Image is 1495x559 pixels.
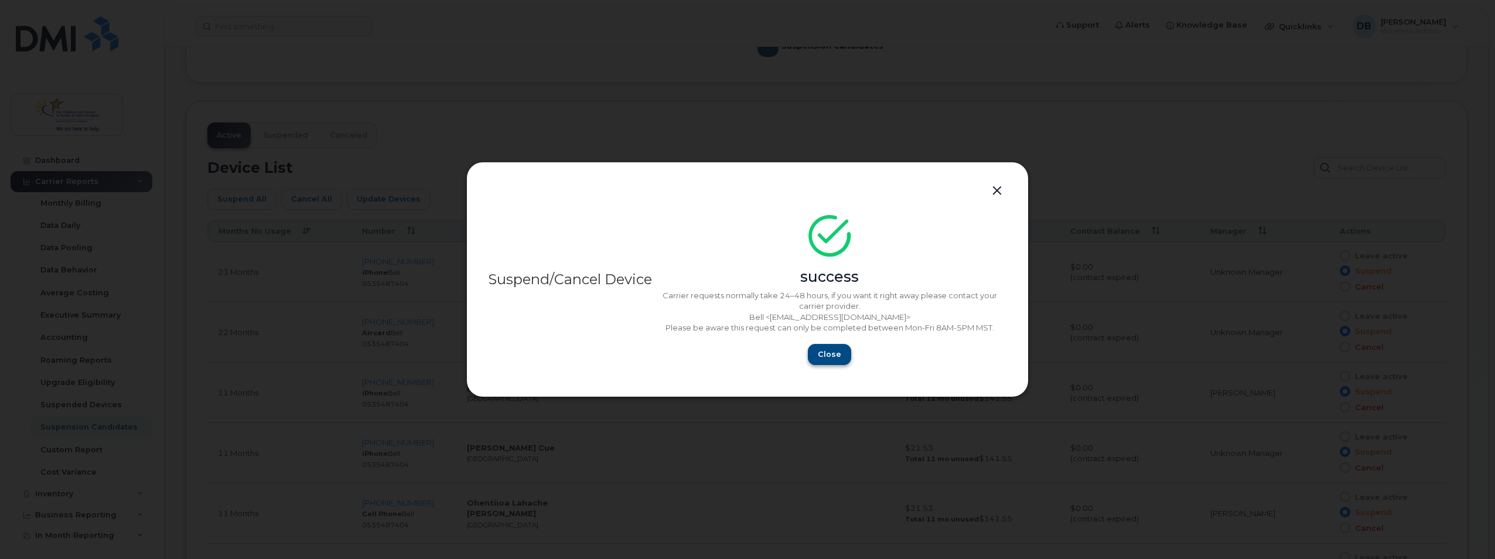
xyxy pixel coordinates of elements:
div: success [652,267,1007,288]
div: Suspend/Cancel Device [488,272,652,287]
button: Close [808,344,851,365]
span: Close [818,349,841,360]
p: Carrier requests normally take 24–48 hours, if you want it right away please contact your carrier... [652,290,1007,312]
p: Bell <[EMAIL_ADDRESS][DOMAIN_NAME]> [652,312,1007,323]
p: Please be aware this request can only be completed between Mon-Fri 8AM-5PM MST. [652,322,1007,333]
